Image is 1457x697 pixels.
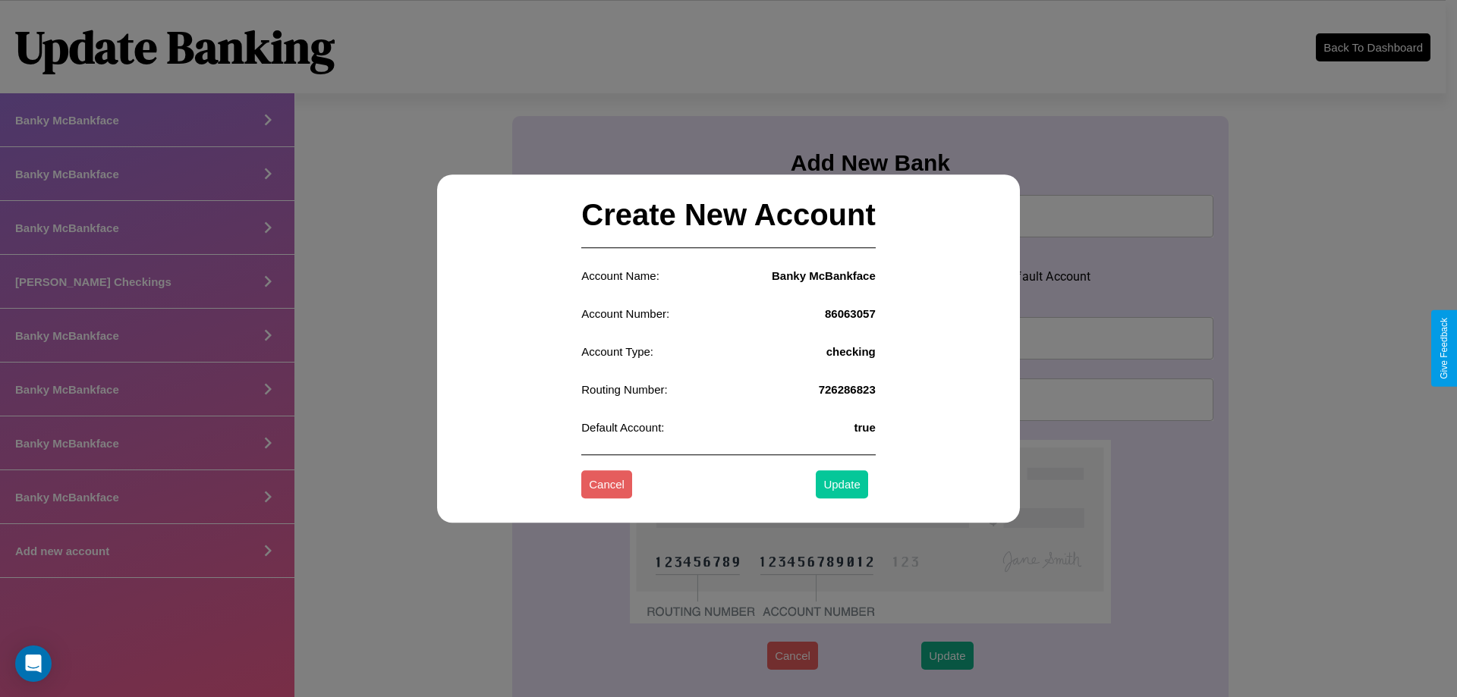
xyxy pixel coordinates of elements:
p: Default Account: [581,417,664,438]
h4: true [854,421,875,434]
p: Account Number: [581,303,669,324]
h2: Create New Account [581,183,876,248]
p: Account Name: [581,265,659,286]
div: Give Feedback [1439,318,1449,379]
h4: checking [826,345,876,358]
div: Open Intercom Messenger [15,645,52,682]
h4: 726286823 [819,383,876,396]
p: Account Type: [581,341,653,362]
h4: 86063057 [825,307,876,320]
h4: Banky McBankface [772,269,876,282]
p: Routing Number: [581,379,667,400]
button: Cancel [581,471,632,499]
button: Update [816,471,867,499]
